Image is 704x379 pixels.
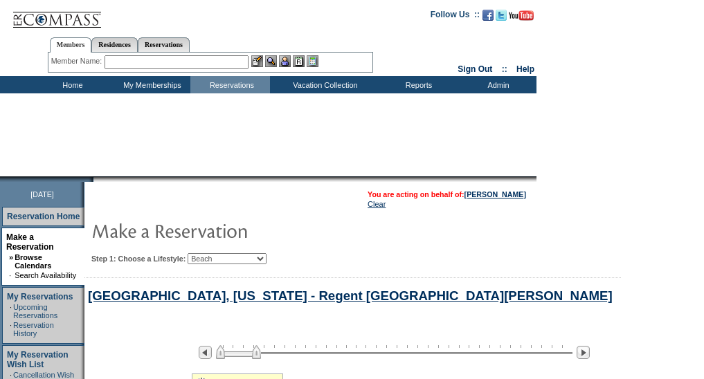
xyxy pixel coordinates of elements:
a: Follow us on Twitter [496,14,507,22]
img: blank.gif [93,176,95,182]
a: Reservation Home [7,212,80,221]
b: Step 1: Choose a Lifestyle: [91,255,186,263]
td: · [10,321,12,338]
a: My Reservations [7,292,73,302]
td: Vacation Collection [270,76,377,93]
a: Browse Calendars [15,253,51,270]
a: Make a Reservation [6,232,54,252]
img: pgTtlMakeReservation.gif [91,216,368,244]
a: Subscribe to our YouTube Channel [509,14,534,22]
div: Member Name: [51,55,105,67]
a: Residences [91,37,138,52]
td: My Memberships [111,76,190,93]
img: Subscribe to our YouTube Channel [509,10,534,21]
a: [PERSON_NAME] [464,190,526,198]
span: You are acting on behalf of: [368,190,526,198]
td: · [10,303,12,320]
img: b_edit.gif [251,55,263,67]
img: Follow us on Twitter [496,10,507,21]
a: Search Availability [15,271,76,279]
a: Sign Out [458,64,492,74]
img: Become our fan on Facebook [482,10,494,21]
span: [DATE] [30,190,54,198]
img: View [265,55,277,67]
a: Help [516,64,534,74]
a: Upcoming Reservations [13,303,57,320]
a: Become our fan on Facebook [482,14,494,22]
td: Reports [377,76,457,93]
img: b_calculator.gif [307,55,318,67]
img: Reservations [293,55,305,67]
a: Members [50,37,92,53]
td: Home [31,76,111,93]
td: · [9,271,13,279]
img: promoShadowLeftCorner.gif [89,176,93,182]
a: Reservations [138,37,190,52]
td: Admin [457,76,536,93]
span: :: [502,64,507,74]
td: Reservations [190,76,270,93]
img: Next [577,346,590,359]
b: » [9,253,13,261]
a: Clear [368,200,386,208]
td: Follow Us :: [431,8,480,25]
a: Reservation History [13,321,54,338]
a: [GEOGRAPHIC_DATA], [US_STATE] - Regent [GEOGRAPHIC_DATA][PERSON_NAME] [88,288,613,303]
a: My Reservation Wish List [7,350,69,369]
img: Previous [199,346,212,359]
img: Impersonate [279,55,291,67]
